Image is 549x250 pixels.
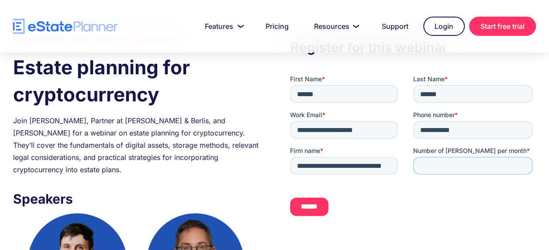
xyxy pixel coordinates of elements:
[13,115,259,176] div: Join [PERSON_NAME], Partner at [PERSON_NAME] & Berlis, and [PERSON_NAME] for a webinar on estate ...
[13,189,259,209] h3: Speakers
[13,54,259,108] h1: Estate planning for cryptocurrency
[423,17,465,36] a: Login
[290,75,536,223] iframe: Form 0
[255,17,299,35] a: Pricing
[304,17,367,35] a: Resources
[13,19,118,34] a: home
[194,17,251,35] a: Features
[371,17,419,35] a: Support
[469,17,536,36] a: Start free trial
